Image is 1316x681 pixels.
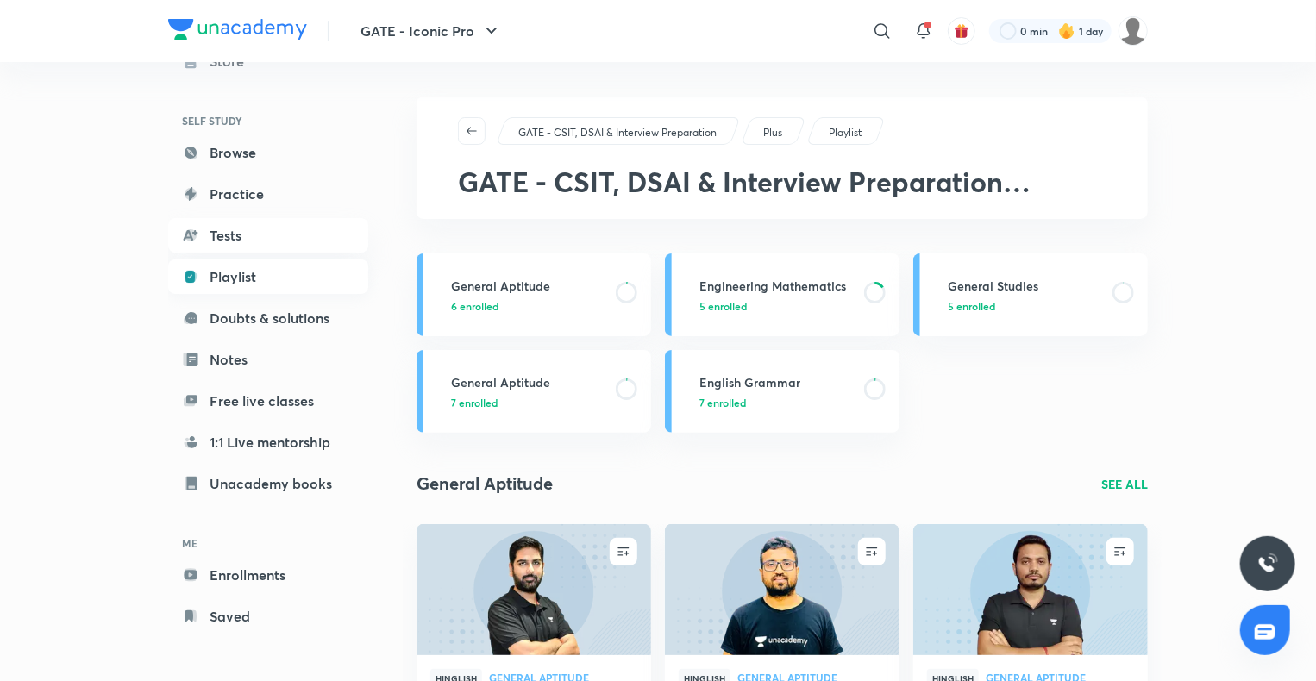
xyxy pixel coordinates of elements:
[948,17,975,45] button: avatar
[829,125,862,141] p: Playlist
[168,19,307,40] img: Company Logo
[168,425,368,459] a: 1:1 Live mentorship
[913,253,1148,336] a: General Studies5 enrolled
[417,524,651,655] a: new-thumbnail
[699,277,854,295] h3: Engineering Mathematics
[168,599,368,634] a: Saved
[699,395,746,410] span: 7 enrolled
[451,277,605,295] h3: General Aptitude
[168,466,368,501] a: Unacademy books
[417,350,651,433] a: General Aptitude7 enrolled
[699,298,747,314] span: 5 enrolled
[948,298,995,314] span: 5 enrolled
[168,106,368,135] h6: SELF STUDY
[451,373,605,391] h3: General Aptitude
[168,259,368,294] a: Playlist
[665,253,899,336] a: Engineering Mathematics5 enrolled
[168,19,307,44] a: Company Logo
[451,395,498,410] span: 7 enrolled
[761,125,786,141] a: Plus
[1257,553,1278,574] img: ttu
[948,277,1102,295] h3: General Studies
[168,135,368,170] a: Browse
[417,471,553,497] h2: General Aptitude
[662,522,901,656] img: new-thumbnail
[763,125,782,141] p: Plus
[665,524,899,655] a: new-thumbnail
[826,125,865,141] a: Playlist
[168,384,368,418] a: Free live classes
[518,125,717,141] p: GATE - CSIT, DSAI & Interview Preparation
[168,218,368,253] a: Tests
[954,23,969,39] img: avatar
[350,14,512,48] button: GATE - Iconic Pro
[1101,475,1148,493] a: SEE ALL
[168,558,368,592] a: Enrollments
[168,528,368,558] h6: ME
[451,298,498,314] span: 6 enrolled
[913,524,1148,655] a: new-thumbnail
[665,350,899,433] a: English Grammar7 enrolled
[516,125,720,141] a: GATE - CSIT, DSAI & Interview Preparation
[168,177,368,211] a: Practice
[1119,16,1148,46] img: Deepika S S
[458,163,1031,233] span: GATE - CSIT, DSAI & Interview Preparation General Aptitude & Engg Mathematics
[414,522,653,656] img: new-thumbnail
[911,522,1150,656] img: new-thumbnail
[168,301,368,335] a: Doubts & solutions
[417,253,651,336] a: General Aptitude6 enrolled
[699,373,854,391] h3: English Grammar
[168,342,368,377] a: Notes
[1058,22,1075,40] img: streak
